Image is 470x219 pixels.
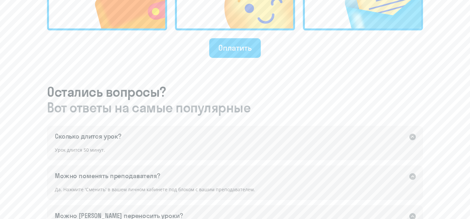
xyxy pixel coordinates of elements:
[209,38,260,58] button: Оплатить
[47,186,423,200] div: Да. Нажмите 'Сменить' в вашем личном кабинете под блоком с вашим преподавателем.
[55,132,121,141] div: Сколько длится урок?
[47,100,423,115] span: Вот ответы на самые популярные
[55,171,160,180] div: Можно поменять преподавателя?
[47,84,423,115] h3: Остались вопросы?
[218,42,251,53] div: Оплатить
[47,146,423,160] div: Урок длится 50 минут.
